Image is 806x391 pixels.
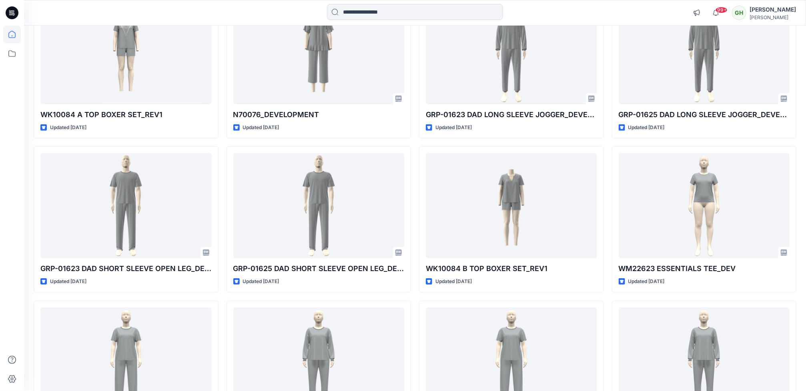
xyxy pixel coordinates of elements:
p: GRP-01625 DAD LONG SLEEVE JOGGER_DEVEL0PMENT [619,109,790,120]
p: Updated [DATE] [50,124,86,132]
div: [PERSON_NAME] [750,14,796,20]
p: Updated [DATE] [243,124,279,132]
p: WM22623 ESSENTIALS TEE_DEV [619,263,790,274]
p: Updated [DATE] [628,277,665,286]
span: 99+ [716,7,728,13]
a: GRP-01623 DAD SHORT SLEEVE OPEN LEG_DEVELOPMENT [40,153,212,258]
p: GRP-01623 DAD LONG SLEEVE JOGGER_DEVEL0PMENT [426,109,597,120]
p: GRP-01625 DAD SHORT SLEEVE OPEN LEG_DEVELOPMENT [233,263,405,274]
p: N70076_DEVELOPMENT [233,109,405,120]
p: GRP-01623 DAD SHORT SLEEVE OPEN LEG_DEVELOPMENT [40,263,212,274]
a: GRP-01625 DAD SHORT SLEEVE OPEN LEG_DEVELOPMENT [233,153,405,258]
p: Updated [DATE] [243,277,279,286]
p: WK10084 B TOP BOXER SET_REV1 [426,263,597,274]
p: WK10084 A TOP BOXER SET_REV1 [40,109,212,120]
div: GH [732,6,746,20]
p: Updated [DATE] [435,124,472,132]
p: Updated [DATE] [628,124,665,132]
div: [PERSON_NAME] [750,5,796,14]
a: WM22623 ESSENTIALS TEE_DEV [619,153,790,258]
a: WK10084 B TOP BOXER SET_REV1 [426,153,597,258]
p: Updated [DATE] [50,277,86,286]
p: Updated [DATE] [435,277,472,286]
